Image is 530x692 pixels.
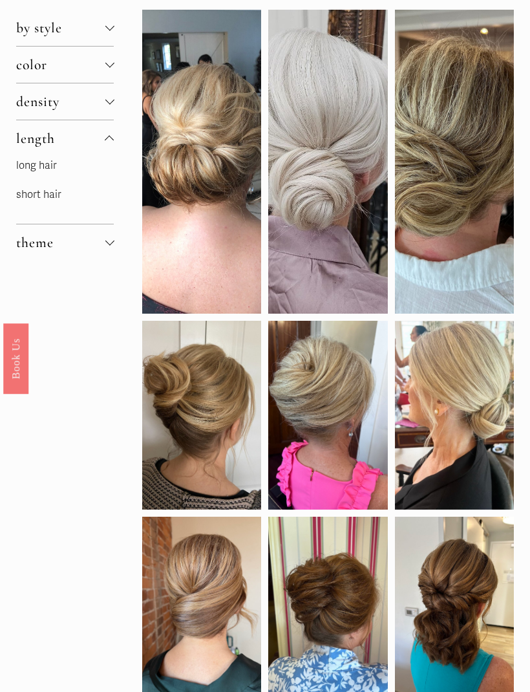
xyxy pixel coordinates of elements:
[16,19,105,36] span: by style
[16,130,105,147] span: length
[16,188,61,201] a: short hair
[16,120,114,157] button: length
[16,157,114,224] div: length
[16,224,114,261] button: theme
[3,323,28,394] a: Book Us
[16,234,105,251] span: theme
[16,83,114,120] button: density
[16,56,105,73] span: color
[16,10,114,46] button: by style
[16,47,114,83] button: color
[16,159,57,172] a: long hair
[16,93,105,110] span: density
